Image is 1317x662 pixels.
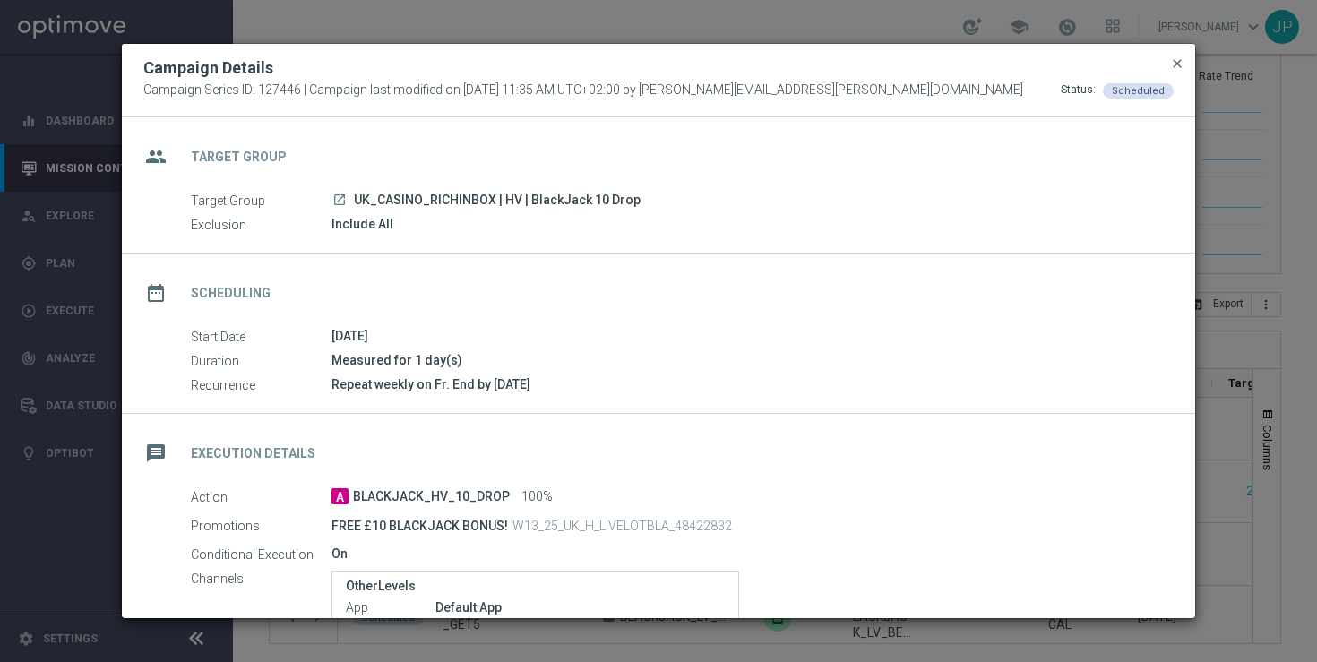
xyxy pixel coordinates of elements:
[191,489,331,505] label: Action
[512,518,732,534] p: W13_25_UK_H_LIVELOTBLA_48422832
[191,353,331,369] label: Duration
[1103,82,1174,97] colored-tag: Scheduled
[1061,82,1096,99] div: Status:
[143,57,273,79] h2: Campaign Details
[191,285,271,302] h2: Scheduling
[191,193,331,209] label: Target Group
[140,437,172,469] i: message
[191,217,331,233] label: Exclusion
[331,215,1160,233] div: Include All
[191,571,331,587] label: Channels
[354,193,641,209] span: UK_CASINO_RICHINBOX | HV | BlackJack 10 Drop
[435,598,725,616] div: Default App
[521,489,553,505] span: 100%
[191,149,287,166] h2: Target Group
[346,600,435,616] label: App
[191,546,331,563] label: Conditional Execution
[331,351,1160,369] div: Measured for 1 day(s)
[331,545,1160,563] div: On
[346,579,725,594] label: OtherLevels
[191,329,331,345] label: Start Date
[331,518,508,534] p: FREE £10 BLACKJACK BONUS!
[1170,56,1184,71] span: close
[1112,85,1165,97] span: Scheduled
[331,488,349,504] span: A
[143,82,1023,99] span: Campaign Series ID: 127446 | Campaign last modified on [DATE] 11:35 AM UTC+02:00 by [PERSON_NAME]...
[353,489,510,505] span: BLACKJACK_HV_10_DROP
[331,327,1160,345] div: [DATE]
[332,193,347,207] i: launch
[191,377,331,393] label: Recurrence
[331,193,348,209] a: launch
[140,277,172,309] i: date_range
[331,375,1160,393] div: Repeat weekly on Fr. End by [DATE]
[191,445,315,462] h2: Execution Details
[191,518,331,534] label: Promotions
[140,141,172,173] i: group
